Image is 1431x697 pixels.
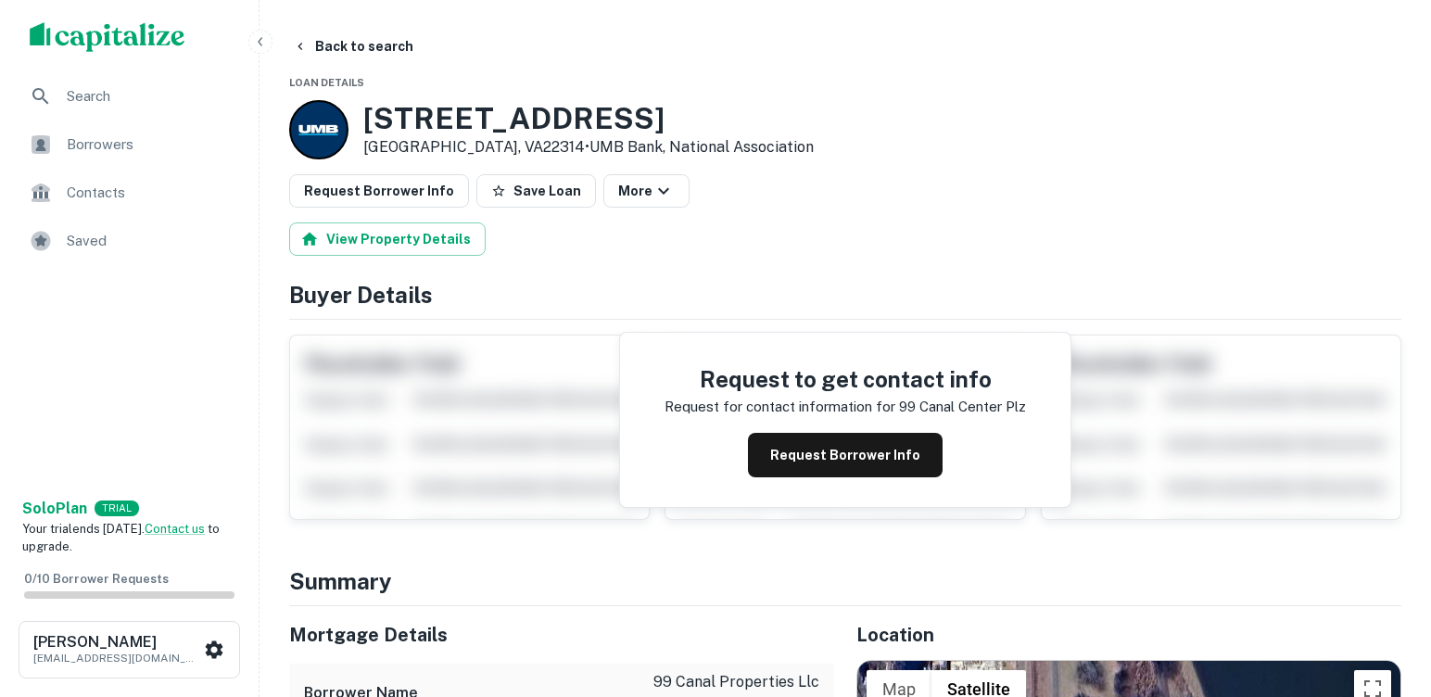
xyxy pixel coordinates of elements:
[22,498,87,520] a: SoloPlan
[363,136,814,158] p: [GEOGRAPHIC_DATA], VA22314 •
[665,396,895,418] p: Request for contact information for
[24,572,169,586] span: 0 / 10 Borrower Requests
[145,522,205,536] a: Contact us
[22,500,87,517] strong: Solo Plan
[15,171,244,215] a: Contacts
[30,22,185,52] img: capitalize-logo.png
[22,522,220,554] span: Your trial ends [DATE]. to upgrade.
[95,501,139,516] div: TRIAL
[289,77,364,88] span: Loan Details
[899,396,1026,418] p: 99 canal center plz
[285,30,421,63] button: Back to search
[33,650,200,666] p: [EMAIL_ADDRESS][DOMAIN_NAME]
[665,362,1026,396] h4: Request to get contact info
[289,564,1401,598] h4: Summary
[15,74,244,119] a: Search
[289,621,834,649] h5: Mortgage Details
[856,621,1401,649] h5: Location
[289,278,1401,311] h4: Buyer Details
[589,138,814,156] a: UMB Bank, National Association
[67,85,233,108] span: Search
[15,122,244,167] a: Borrowers
[289,222,486,256] button: View Property Details
[15,219,244,263] a: Saved
[363,101,814,136] h3: [STREET_ADDRESS]
[67,230,233,252] span: Saved
[603,174,690,208] button: More
[33,635,200,650] h6: [PERSON_NAME]
[289,174,469,208] button: Request Borrower Info
[67,133,233,156] span: Borrowers
[1338,549,1431,638] iframe: Chat Widget
[19,621,240,678] button: [PERSON_NAME][EMAIL_ADDRESS][DOMAIN_NAME]
[748,433,943,477] button: Request Borrower Info
[67,182,233,204] span: Contacts
[653,671,819,693] p: 99 canal properties llc
[476,174,596,208] button: Save Loan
